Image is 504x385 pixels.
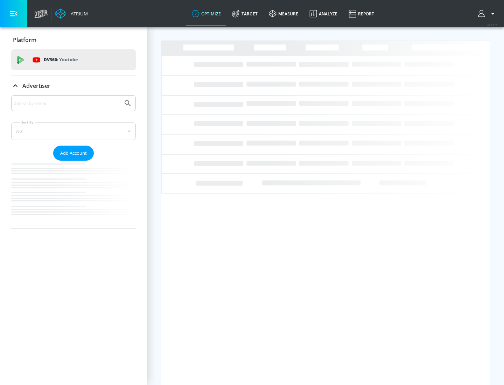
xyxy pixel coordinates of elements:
[11,161,136,229] nav: list of Advertiser
[186,1,226,26] a: optimize
[11,95,136,229] div: Advertiser
[68,10,88,17] div: Atrium
[20,120,35,125] label: Sort By
[60,149,87,157] span: Add Account
[304,1,343,26] a: Analyze
[59,56,78,63] p: Youtube
[343,1,380,26] a: Report
[263,1,304,26] a: measure
[226,1,263,26] a: Target
[53,146,94,161] button: Add Account
[22,82,50,90] p: Advertiser
[55,8,88,19] a: Atrium
[487,23,497,27] span: v 4.25.2
[44,56,78,64] p: DV360:
[13,36,36,44] p: Platform
[14,99,120,108] input: Search by name
[11,122,136,140] div: A-Z
[11,76,136,96] div: Advertiser
[11,49,136,70] div: DV360: Youtube
[11,30,136,50] div: Platform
